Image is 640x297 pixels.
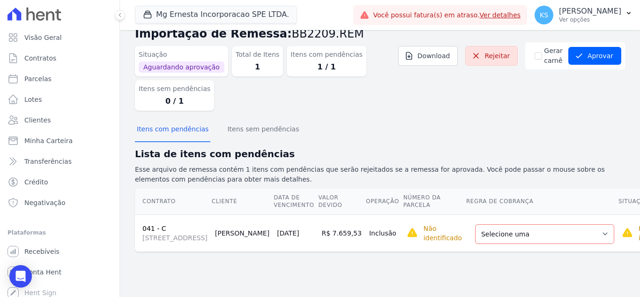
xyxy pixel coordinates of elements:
[24,53,56,63] span: Contratos
[398,46,458,66] a: Download
[211,188,273,215] th: Cliente
[139,84,210,94] dt: Itens sem pendências
[4,263,116,282] a: Conta Hent
[4,131,116,150] a: Minha Carteira
[465,46,518,66] a: Rejeitar
[9,265,32,288] div: Open Intercom Messenger
[318,188,365,215] th: Valor devido
[24,177,48,187] span: Crédito
[211,214,273,251] td: [PERSON_NAME]
[273,214,318,251] td: [DATE]
[290,61,362,73] dd: 1 / 1
[424,224,462,243] p: Não identificado
[373,10,521,20] span: Você possui fatura(s) em atraso.
[365,188,403,215] th: Operação
[318,214,365,251] td: R$ 7.659,53
[4,152,116,171] a: Transferências
[292,27,364,40] span: BB2209.REM
[4,173,116,191] a: Crédito
[135,25,625,42] h2: Importação de Remessa:
[24,157,72,166] span: Transferências
[142,225,166,232] a: 041 - C
[527,2,640,28] button: KS [PERSON_NAME] Ver opções
[568,47,621,65] button: Aprovar
[24,95,42,104] span: Lotes
[135,118,210,142] button: Itens com pendências
[4,90,116,109] a: Lotes
[139,61,224,73] span: Aguardando aprovação
[24,74,52,84] span: Parcelas
[7,227,112,238] div: Plataformas
[4,242,116,261] a: Recebíveis
[273,188,318,215] th: Data de Vencimento
[559,7,621,16] p: [PERSON_NAME]
[4,69,116,88] a: Parcelas
[135,6,297,23] button: Mg Ernesta Incorporacao SPE LTDA.
[4,111,116,129] a: Clientes
[403,188,466,215] th: Número da Parcela
[480,11,521,19] a: Ver detalhes
[24,247,60,256] span: Recebíveis
[290,50,362,60] dt: Itens com pendências
[365,214,403,251] td: Inclusão
[24,33,62,42] span: Visão Geral
[4,49,116,68] a: Contratos
[135,188,211,215] th: Contrato
[4,193,116,212] a: Negativação
[225,118,301,142] button: Itens sem pendências
[24,115,51,125] span: Clientes
[142,233,208,243] span: [STREET_ADDRESS]
[24,198,66,207] span: Negativação
[139,96,210,107] dd: 0 / 1
[135,147,625,161] h2: Lista de itens com pendências
[544,46,563,66] label: Gerar carnê
[236,50,280,60] dt: Total de Itens
[559,16,621,23] p: Ver opções
[139,50,224,60] dt: Situação
[135,165,625,184] p: Esse arquivo de remessa contém 1 itens com pendências que serão rejeitados se a remessa for aprov...
[466,188,618,215] th: Regra de Cobrança
[24,267,61,277] span: Conta Hent
[24,136,73,145] span: Minha Carteira
[540,12,548,18] span: KS
[4,28,116,47] a: Visão Geral
[236,61,280,73] dd: 1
